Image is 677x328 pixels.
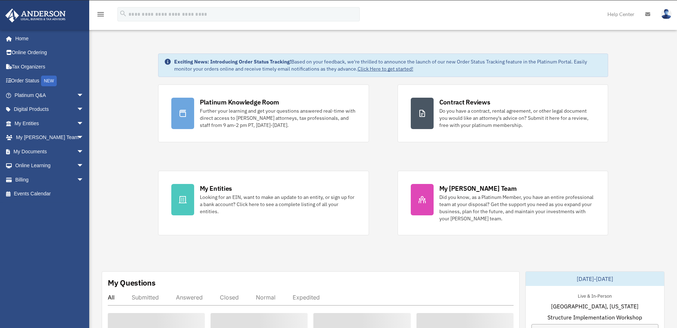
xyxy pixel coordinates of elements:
[77,130,91,145] span: arrow_drop_down
[200,98,279,107] div: Platinum Knowledge Room
[398,171,608,235] a: My [PERSON_NAME] Team Did you know, as a Platinum Member, you have an entire professional team at...
[108,277,156,288] div: My Questions
[293,294,320,301] div: Expedited
[96,10,105,19] i: menu
[439,98,490,107] div: Contract Reviews
[5,173,95,187] a: Billingarrow_drop_down
[77,159,91,173] span: arrow_drop_down
[77,116,91,131] span: arrow_drop_down
[439,184,517,193] div: My [PERSON_NAME] Team
[256,294,276,301] div: Normal
[77,144,91,159] span: arrow_drop_down
[5,144,95,159] a: My Documentsarrow_drop_down
[158,84,369,142] a: Platinum Knowledge Room Further your learning and get your questions answered real-time with dire...
[158,171,369,235] a: My Entities Looking for an EIN, want to make an update to an entity, or sign up for a bank accoun...
[572,292,617,299] div: Live & In-Person
[119,10,127,17] i: search
[5,46,95,60] a: Online Ordering
[5,31,91,46] a: Home
[3,9,68,22] img: Anderson Advisors Platinum Portal
[77,88,91,103] span: arrow_drop_down
[547,313,642,322] span: Structure Implementation Workshop
[174,58,291,65] strong: Exciting News: Introducing Order Status Tracking!
[220,294,239,301] div: Closed
[5,130,95,145] a: My [PERSON_NAME] Teamarrow_drop_down
[77,173,91,187] span: arrow_drop_down
[200,194,356,215] div: Looking for an EIN, want to make an update to an entity, or sign up for a bank account? Click her...
[200,107,356,129] div: Further your learning and get your questions answered real-time with direct access to [PERSON_NAM...
[5,116,95,130] a: My Entitiesarrow_drop_down
[5,88,95,102] a: Platinum Q&Aarrow_drop_down
[108,294,115,301] div: All
[398,84,608,142] a: Contract Reviews Do you have a contract, rental agreement, or other legal document you would like...
[174,58,602,72] div: Based on your feedback, we're thrilled to announce the launch of our new Order Status Tracking fe...
[661,9,672,19] img: User Pic
[41,76,57,86] div: NEW
[77,102,91,117] span: arrow_drop_down
[439,107,595,129] div: Do you have a contract, rental agreement, or other legal document you would like an attorney's ad...
[5,159,95,173] a: Online Learningarrow_drop_down
[5,74,95,88] a: Order StatusNEW
[551,302,638,311] span: [GEOGRAPHIC_DATA], [US_STATE]
[176,294,203,301] div: Answered
[200,184,232,193] div: My Entities
[439,194,595,222] div: Did you know, as a Platinum Member, you have an entire professional team at your disposal? Get th...
[358,66,413,72] a: Click Here to get started!
[526,272,664,286] div: [DATE]-[DATE]
[5,60,95,74] a: Tax Organizers
[5,187,95,201] a: Events Calendar
[96,12,105,19] a: menu
[132,294,159,301] div: Submitted
[5,102,95,117] a: Digital Productsarrow_drop_down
